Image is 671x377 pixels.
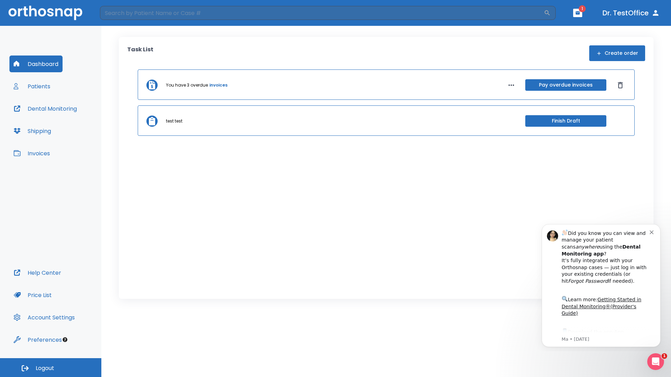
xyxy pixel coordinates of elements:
[647,353,664,370] iframe: Intercom live chat
[209,82,228,88] a: invoices
[36,364,54,372] span: Logout
[9,78,55,95] button: Patients
[9,264,65,281] button: Help Center
[9,287,56,303] button: Price List
[9,123,55,139] button: Shipping
[118,11,124,16] button: Dismiss notification
[166,82,208,88] p: You have 3 overdue
[100,6,544,20] input: Search by Patient Name or Case #
[531,218,671,351] iframe: Intercom notifications message
[525,115,606,127] button: Finish Draft
[662,353,667,359] span: 1
[600,7,663,19] button: Dr. TestOffice
[9,145,54,162] button: Invoices
[62,337,68,343] div: Tooltip anchor
[9,100,81,117] button: Dental Monitoring
[9,331,66,348] button: Preferences
[30,110,118,145] div: Download the app: | ​ Let us know if you need help getting started!
[615,80,626,91] button: Dismiss
[30,111,93,124] a: App Store
[8,6,82,20] img: Orthosnap
[579,5,586,12] span: 1
[9,309,79,326] button: Account Settings
[166,118,182,124] p: test test
[30,118,118,125] p: Message from Ma, sent 8w ago
[525,79,606,91] button: Pay overdue invoices
[127,45,153,61] p: Task List
[9,56,63,72] button: Dashboard
[589,45,645,61] button: Create order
